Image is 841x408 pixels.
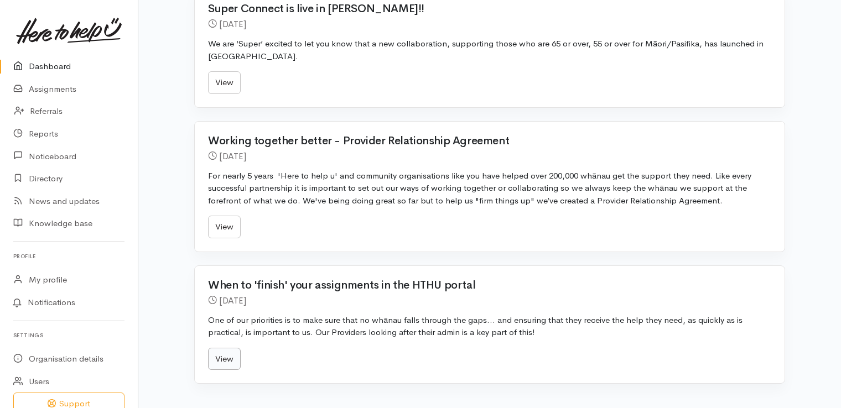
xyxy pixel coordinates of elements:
[208,279,758,291] h2: When to 'finish' your assignments in the HTHU portal
[219,150,246,162] time: [DATE]
[208,314,771,339] p: One of our priorities is to make sure that no whānau falls through the gaps… and ensuring that th...
[13,249,124,264] h6: Profile
[208,348,241,370] a: View
[208,71,241,94] a: View
[208,3,758,15] h2: Super Connect is live in [PERSON_NAME]!!
[208,38,771,62] p: We are ‘Super’ excited to let you know that a new collaboration, supporting those who are 65 or o...
[208,216,241,238] a: View
[219,18,246,30] time: [DATE]
[219,295,246,306] time: [DATE]
[208,170,771,207] p: For nearly 5 years 'Here to help u' and community organisations like you have helped over 200,000...
[208,135,758,147] h2: Working together better - Provider Relationship Agreement
[13,328,124,343] h6: Settings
